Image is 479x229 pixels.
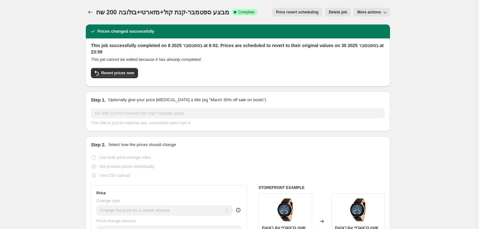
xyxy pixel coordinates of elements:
[329,10,347,15] span: Delete job
[96,191,106,196] h3: Price
[91,42,385,55] h2: This job successfully completed on 8 בספטמבר 2025 at 6:02. Prices are scheduled to revert to thei...
[91,142,106,148] h2: Step 2.
[235,207,241,213] div: help
[91,120,190,125] span: This title is just for internal use, customers won't see it
[97,28,154,35] h2: Prices changed successfully
[91,108,385,119] input: 30% off holiday sale
[272,197,298,223] img: 10149108_148dade2-eace-449f-84b6-8fe6dd48a38d_80x.jpg
[99,164,154,169] span: Set product prices individually
[272,8,322,17] button: Price revert scheduling
[99,173,130,178] span: Use CSV upload
[101,70,134,76] span: Revert prices now
[238,10,255,15] span: Complete
[357,10,381,15] span: More actions
[345,197,371,223] img: 10149108_148dade2-eace-449f-84b6-8fe6dd48a38d_80x.jpg
[86,8,95,17] button: Price change jobs
[96,198,120,203] span: Change type
[276,10,319,15] span: Price revert scheduling
[325,8,351,17] button: Delete job
[96,9,229,16] span: מבצע ספטמבר-קנת קול+מזארטי+בולובה 200 שח
[353,8,390,17] button: More actions
[96,218,136,223] span: Price change amount
[258,185,385,190] h6: STOREFRONT EXAMPLE
[91,57,202,62] i: This job cannot be edited because it has already completed.
[91,68,138,78] button: Revert prices now
[99,155,150,160] span: Use bulk price change rules
[108,97,266,103] p: Optionally give your price [MEDICAL_DATA] a title (eg "March 30% off sale on boots")
[108,142,176,148] p: Select how the prices should change
[91,97,106,103] h2: Step 1.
